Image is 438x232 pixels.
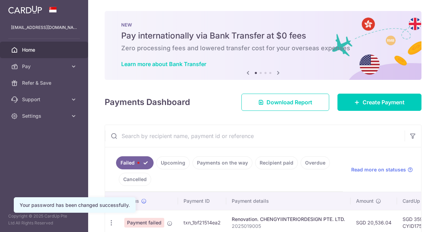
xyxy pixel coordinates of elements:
div: Renovation. CHENGYIINTERIORDESIGN PTE. LTD. [232,216,345,223]
a: Failed [116,156,154,169]
a: Payments on the way [192,156,252,169]
a: Read more on statuses [351,166,413,173]
p: [EMAIL_ADDRESS][DOMAIN_NAME] [11,24,77,31]
span: Read more on statuses [351,166,406,173]
th: Payment ID [178,192,226,210]
h6: Zero processing fees and lowered transfer cost for your overseas expenses [121,44,405,52]
img: Bank transfer banner [105,11,421,80]
input: Search by recipient name, payment id or reference [105,125,405,147]
a: Cancelled [119,173,151,186]
a: Upcoming [156,156,190,169]
img: CardUp [8,6,42,14]
th: Payment details [226,192,351,210]
span: Home [22,46,67,53]
span: Amount [356,198,374,204]
span: Refer & Save [22,80,67,86]
span: Create Payment [363,98,405,106]
p: NEW [121,22,405,28]
a: Recipient paid [255,156,298,169]
a: Download Report [241,94,329,111]
span: Payment failed [124,218,164,228]
span: Pay [22,63,67,70]
p: 2025019005 [232,223,345,230]
div: Your password has been changed successfully. [20,202,130,209]
span: CardUp fee [403,198,429,204]
span: Settings [22,113,67,119]
span: Support [22,96,67,103]
span: Download Report [267,98,312,106]
a: Create Payment [337,94,421,111]
h4: Payments Dashboard [105,96,190,108]
a: Learn more about Bank Transfer [121,61,206,67]
a: Overdue [301,156,330,169]
h5: Pay internationally via Bank Transfer at $0 fees [121,30,405,41]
